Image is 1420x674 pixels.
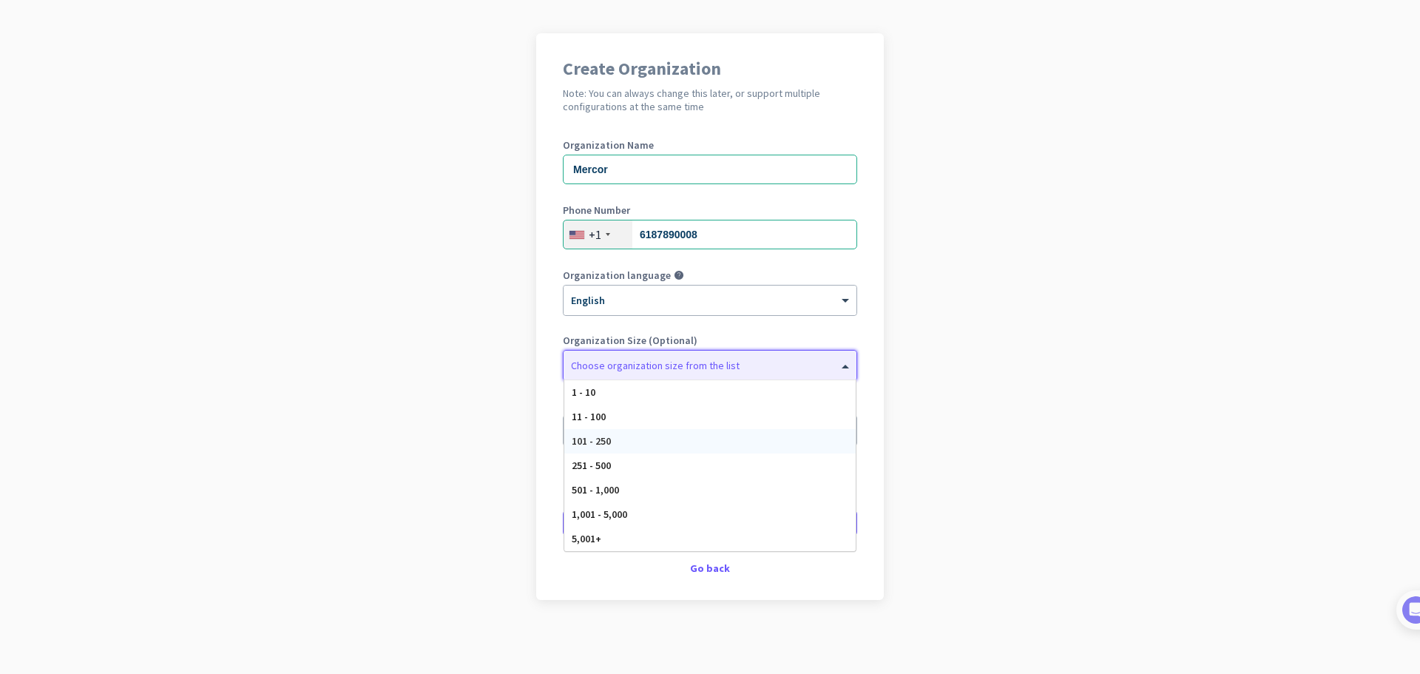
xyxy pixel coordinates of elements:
span: 501 - 1,000 [572,483,619,496]
input: What is the name of your organization? [563,155,857,184]
span: 1 - 10 [572,385,595,399]
div: Options List [564,380,856,551]
label: Organization language [563,270,671,280]
label: Organization Time Zone [563,400,857,411]
span: 1,001 - 5,000 [572,508,627,521]
button: Create Organization [563,510,857,536]
h1: Create Organization [563,60,857,78]
input: 201-555-0123 [563,220,857,249]
span: 11 - 100 [572,410,606,423]
label: Phone Number [563,205,857,215]
label: Organization Size (Optional) [563,335,857,346]
i: help [674,270,684,280]
label: Organization Name [563,140,857,150]
span: 5,001+ [572,532,601,545]
div: Go back [563,563,857,573]
h2: Note: You can always change this later, or support multiple configurations at the same time [563,87,857,113]
span: 101 - 250 [572,434,611,448]
span: 251 - 500 [572,459,611,472]
div: +1 [589,227,601,242]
